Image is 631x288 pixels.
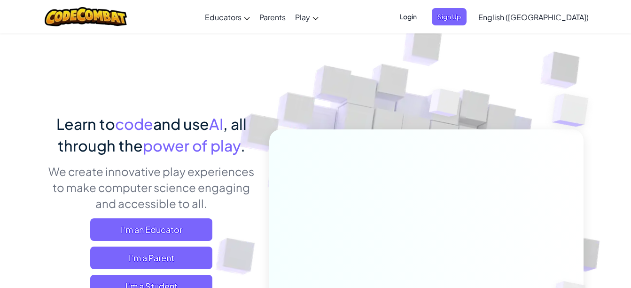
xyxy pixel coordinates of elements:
[90,247,212,269] a: I'm a Parent
[48,163,255,211] p: We create innovative play experiences to make computer science engaging and accessible to all.
[295,12,310,22] span: Play
[45,7,127,26] img: CodeCombat logo
[143,136,241,155] span: power of play
[255,4,290,30] a: Parents
[411,70,479,140] img: Overlap cubes
[205,12,241,22] span: Educators
[153,114,209,133] span: and use
[115,114,153,133] span: code
[290,4,323,30] a: Play
[394,8,422,25] button: Login
[474,4,593,30] a: English ([GEOGRAPHIC_DATA])
[478,12,589,22] span: English ([GEOGRAPHIC_DATA])
[209,114,223,133] span: AI
[56,114,115,133] span: Learn to
[432,8,467,25] button: Sign Up
[200,4,255,30] a: Educators
[533,71,615,150] img: Overlap cubes
[241,136,245,155] span: .
[90,218,212,241] a: I'm an Educator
